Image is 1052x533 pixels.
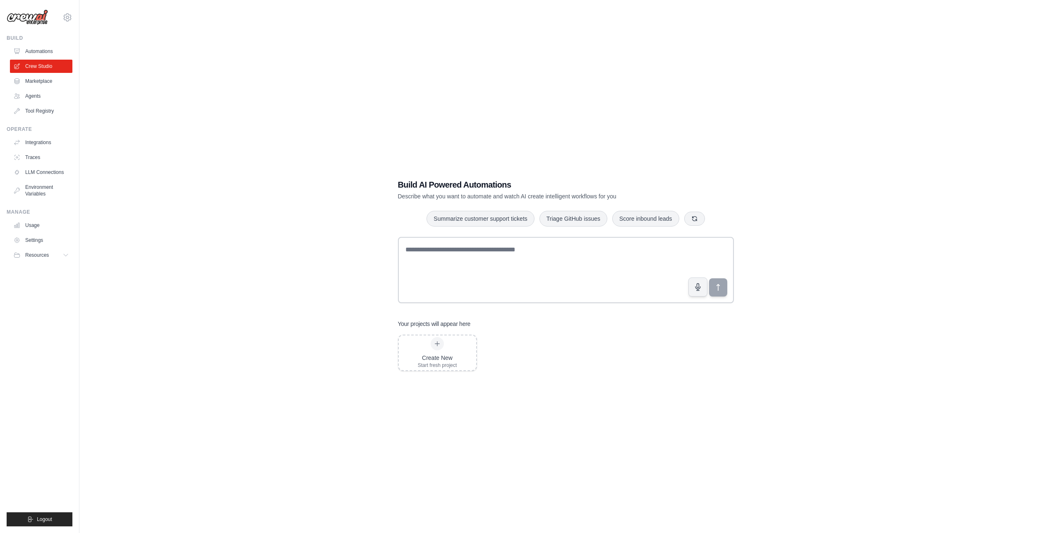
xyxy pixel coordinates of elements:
[7,35,72,41] div: Build
[10,248,72,262] button: Resources
[10,136,72,149] a: Integrations
[10,75,72,88] a: Marketplace
[539,211,607,227] button: Triage GitHub issues
[10,151,72,164] a: Traces
[10,60,72,73] a: Crew Studio
[37,516,52,523] span: Logout
[398,320,471,328] h3: Your projects will appear here
[10,234,72,247] a: Settings
[10,166,72,179] a: LLM Connections
[7,209,72,215] div: Manage
[418,354,457,362] div: Create New
[688,277,707,297] button: Click to speak your automation idea
[398,192,676,200] p: Describe what you want to automate and watch AI create intelligent workflows for you
[10,219,72,232] a: Usage
[684,212,705,226] button: Get new suggestions
[7,10,48,25] img: Logo
[7,512,72,526] button: Logout
[398,179,676,191] h1: Build AI Powered Automations
[418,362,457,369] div: Start fresh project
[7,126,72,133] div: Operate
[10,89,72,103] a: Agents
[10,181,72,200] a: Environment Variables
[612,211,679,227] button: Score inbound leads
[25,252,49,258] span: Resources
[427,211,534,227] button: Summarize customer support tickets
[10,104,72,118] a: Tool Registry
[10,45,72,58] a: Automations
